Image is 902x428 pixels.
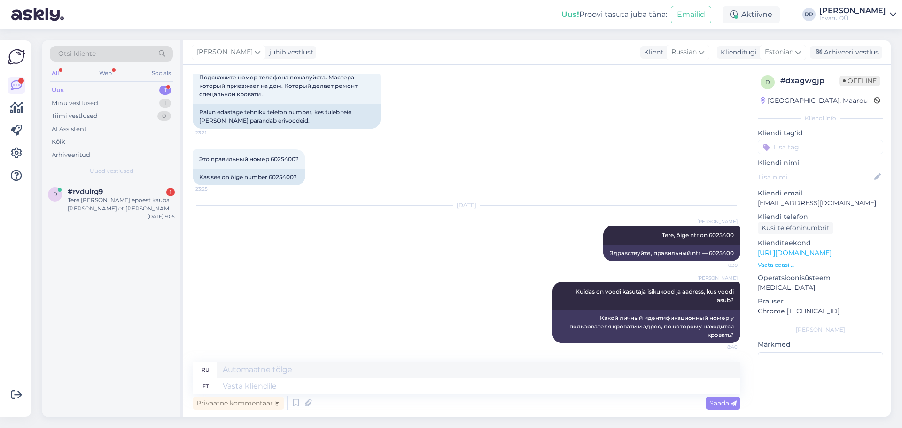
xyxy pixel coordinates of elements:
img: Askly Logo [8,48,25,66]
div: AI Assistent [52,125,86,134]
p: Kliendi email [758,188,883,198]
div: ru [202,362,210,378]
span: [PERSON_NAME] [197,47,253,57]
div: 1 [159,99,171,108]
div: [GEOGRAPHIC_DATA], Maardu [761,96,868,106]
div: Invaru OÜ [819,15,886,22]
span: Saada [709,399,737,407]
span: d [765,78,770,86]
div: Klient [640,47,663,57]
div: Здравствуйте, правильный ntr — 6025400 [603,245,740,261]
span: 23:25 [195,186,231,193]
div: [DATE] [193,201,740,210]
b: Uus! [561,10,579,19]
div: # dxagwgjp [780,75,839,86]
span: #rvdulrg9 [68,187,103,196]
span: Kuidas on voodi kasutaja isikukood ja aadress, kus voodi asub? [575,288,735,303]
p: Klienditeekond [758,238,883,248]
div: Arhiveeri vestlus [810,46,882,59]
div: Какой личный идентификационный номер у пользователя кровати и адрес, по которому находится кровать? [552,310,740,343]
input: Lisa nimi [758,172,872,182]
p: [EMAIL_ADDRESS][DOMAIN_NAME] [758,198,883,208]
div: Minu vestlused [52,99,98,108]
div: All [50,67,61,79]
div: 1 [159,86,171,95]
div: Kõik [52,137,65,147]
div: Proovi tasuta juba täna: [561,9,667,20]
div: 1 [166,188,175,196]
div: Klienditugi [717,47,757,57]
div: Web [97,67,114,79]
span: Russian [671,47,697,57]
span: r [53,191,57,198]
p: Brauser [758,296,883,306]
span: [PERSON_NAME] [697,218,738,225]
p: Kliendi tag'id [758,128,883,138]
div: Kas see on õige number 6025400? [193,169,305,185]
span: Tere, õige ntr on 6025400 [662,232,734,239]
span: [PERSON_NAME] [697,274,738,281]
p: Vaata edasi ... [758,261,883,269]
div: Arhiveeritud [52,150,90,160]
div: [DATE] 9:05 [148,213,175,220]
p: Operatsioonisüsteem [758,273,883,283]
div: Tere [PERSON_NAME] epoest kauba [PERSON_NAME] et [PERSON_NAME] järgi, kas keegi teine saab minu o... [68,196,175,213]
div: Kliendi info [758,114,883,123]
span: 23:21 [195,129,231,136]
span: Offline [839,76,880,86]
div: Aktiivne [723,6,780,23]
div: [PERSON_NAME] [819,7,886,15]
span: Это правильный номер 6025400? [199,156,299,163]
div: et [202,378,209,394]
div: 0 [157,111,171,121]
span: Estonian [765,47,793,57]
p: Chrome [TECHNICAL_ID] [758,306,883,316]
p: Märkmed [758,340,883,350]
div: RP [802,8,816,21]
span: 8:39 [702,262,738,269]
span: Uued vestlused [90,167,133,175]
div: Palun edastage tehniku ​​telefoninumber, kes tuleb teie [PERSON_NAME] parandab erivoodeid. [193,104,381,129]
a: [URL][DOMAIN_NAME] [758,249,832,257]
span: 8:40 [702,343,738,350]
div: juhib vestlust [265,47,313,57]
p: [MEDICAL_DATA] [758,283,883,293]
span: Otsi kliente [58,49,96,59]
div: Socials [150,67,173,79]
a: [PERSON_NAME]Invaru OÜ [819,7,896,22]
div: Uus [52,86,64,95]
div: Tiimi vestlused [52,111,98,121]
input: Lisa tag [758,140,883,154]
span: Подскажите номер телефона пожалуйста. Мастера который приезжает на дом. Который делает ремонт спе... [199,74,359,98]
div: Küsi telefoninumbrit [758,222,833,234]
p: Kliendi nimi [758,158,883,168]
div: [PERSON_NAME] [758,326,883,334]
button: Emailid [671,6,711,23]
div: Privaatne kommentaar [193,397,284,410]
p: Kliendi telefon [758,212,883,222]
